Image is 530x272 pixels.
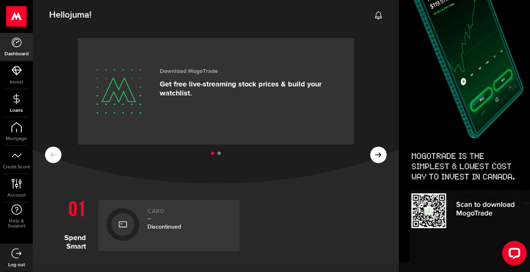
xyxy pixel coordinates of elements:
[78,38,354,145] a: Download MogoTrade Get free live-streaming stock prices & build your watchlist.
[160,68,342,75] h3: Download MogoTrade
[70,9,89,20] span: juma
[496,238,530,272] iframe: LiveChat chat widget
[147,208,231,219] h2: Card
[45,196,92,251] h1: Spend Smart
[98,200,240,251] a: CardDiscontinued
[49,7,91,24] span: Hello !
[160,80,342,98] p: Get free live-streaming stock prices & build your watchlist.
[147,223,181,230] span: Discontinued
